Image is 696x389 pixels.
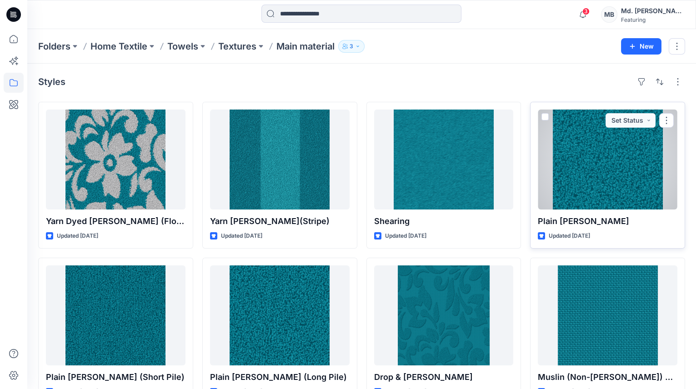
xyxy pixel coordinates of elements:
button: New [621,38,661,55]
p: Shearing [374,215,514,228]
a: Muslin (Non-terry) Dobby [538,265,677,365]
div: Featuring [621,16,685,23]
div: MB [601,6,617,23]
p: Main material [276,40,335,53]
p: 3 [350,41,353,51]
a: Textures [218,40,256,53]
p: Drop & [PERSON_NAME] [374,371,514,384]
a: Plain Terry (Long Pile) [210,265,350,365]
p: Updated [DATE] [221,231,262,241]
p: Updated [DATE] [549,231,590,241]
a: Yarn Dyed Terry (Floral) [46,110,185,209]
p: Plain [PERSON_NAME] [538,215,677,228]
p: Yarn Dyed [PERSON_NAME] (Floral) [46,215,185,228]
button: 3 [338,40,365,53]
a: Plain Terry (Short Pile) [46,265,185,365]
div: Md. [PERSON_NAME] [621,5,685,16]
a: Plain Terry [538,110,677,209]
a: Towels [167,40,198,53]
a: Drop & Terry Jacquard [374,265,514,365]
h4: Styles [38,76,65,87]
span: 3 [582,8,590,15]
p: Plain [PERSON_NAME] (Long Pile) [210,371,350,384]
p: Muslin (Non-[PERSON_NAME]) Dobby [538,371,677,384]
a: Home Textile [90,40,147,53]
p: Yarn [PERSON_NAME](Stripe) [210,215,350,228]
p: Plain [PERSON_NAME] (Short Pile) [46,371,185,384]
a: Folders [38,40,70,53]
a: Yarn Dyed Terry(Stripe) [210,110,350,209]
p: Updated [DATE] [385,231,426,241]
a: Shearing [374,110,514,209]
p: Updated [DATE] [57,231,98,241]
